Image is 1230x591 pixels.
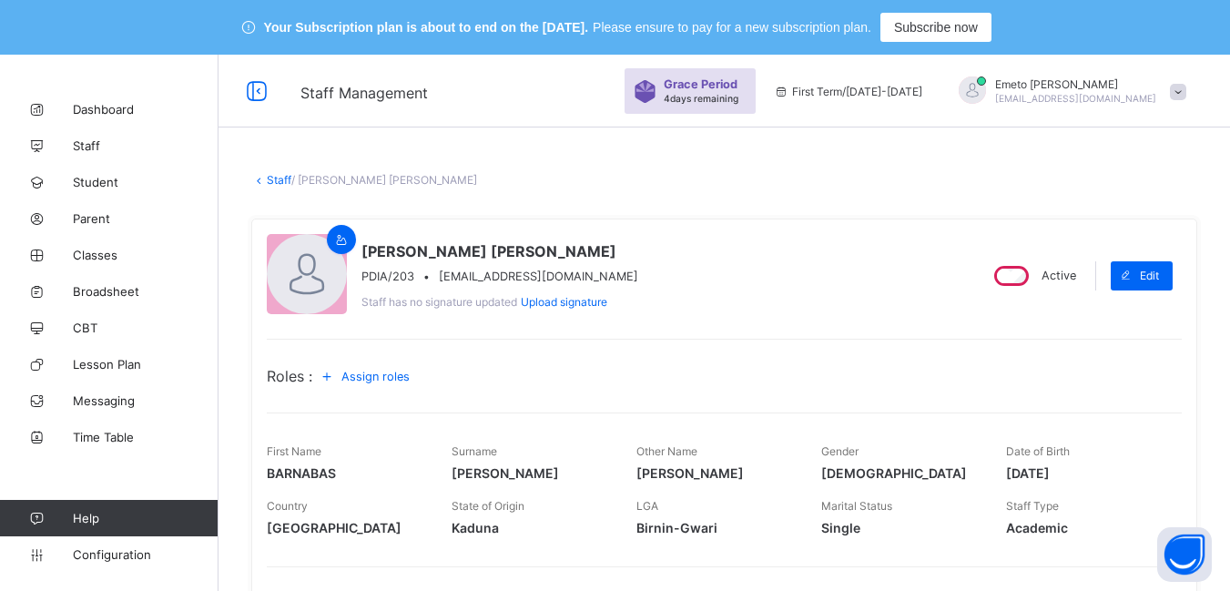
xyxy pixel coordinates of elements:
span: session/term information [774,85,922,98]
span: Staff Type [1006,499,1059,513]
span: Please ensure to pay for a new subscription plan. [593,20,871,35]
span: Student [73,175,219,189]
span: [PERSON_NAME] [636,465,794,481]
span: Roles : [267,367,312,385]
span: Broadsheet [73,284,219,299]
span: Time Table [73,430,219,444]
span: [PERSON_NAME] [452,465,609,481]
span: Upload signature [521,295,607,309]
span: Your Subscription plan is about to end on the [DATE]. [264,20,588,35]
span: Emeto [PERSON_NAME] [995,77,1156,91]
span: Surname [452,444,497,458]
span: Subscribe now [894,20,978,35]
span: Parent [73,211,219,226]
span: Staff Management [300,84,428,102]
span: [DEMOGRAPHIC_DATA] [821,465,979,481]
div: • [361,270,638,283]
span: Configuration [73,547,218,562]
span: Academic [1006,520,1164,535]
span: Lesson Plan [73,357,219,372]
span: Single [821,520,979,535]
span: CBT [73,321,219,335]
span: Gender [821,444,859,458]
span: Help [73,511,218,525]
span: Staff has no signature updated [361,295,517,309]
span: 4 days remaining [664,93,738,104]
img: sticker-purple.71386a28dfed39d6af7621340158ba97.svg [634,80,656,103]
span: Birnin-Gwari [636,520,794,535]
span: [DATE] [1006,465,1164,481]
span: Dashboard [73,102,219,117]
span: LGA [636,499,658,513]
span: BARNABAS [267,465,424,481]
span: Grace Period [664,77,737,91]
span: Marital Status [821,499,892,513]
span: Edit [1140,269,1159,282]
span: Active [1042,269,1076,282]
span: First Name [267,444,321,458]
div: EmetoAusten [940,76,1195,107]
span: Country [267,499,308,513]
span: PDIA/203 [361,270,414,283]
span: Staff [73,138,219,153]
button: Open asap [1157,527,1212,582]
span: State of Origin [452,499,524,513]
span: Assign roles [341,370,410,383]
span: [GEOGRAPHIC_DATA] [267,520,424,535]
span: Messaging [73,393,219,408]
span: Other Name [636,444,697,458]
span: Date of Birth [1006,444,1070,458]
span: [EMAIL_ADDRESS][DOMAIN_NAME] [995,93,1156,104]
span: / [PERSON_NAME] [PERSON_NAME] [291,173,477,187]
a: Staff [267,173,291,187]
span: [PERSON_NAME] [PERSON_NAME] [361,242,638,260]
span: Kaduna [452,520,609,535]
span: Classes [73,248,219,262]
span: [EMAIL_ADDRESS][DOMAIN_NAME] [439,270,638,283]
